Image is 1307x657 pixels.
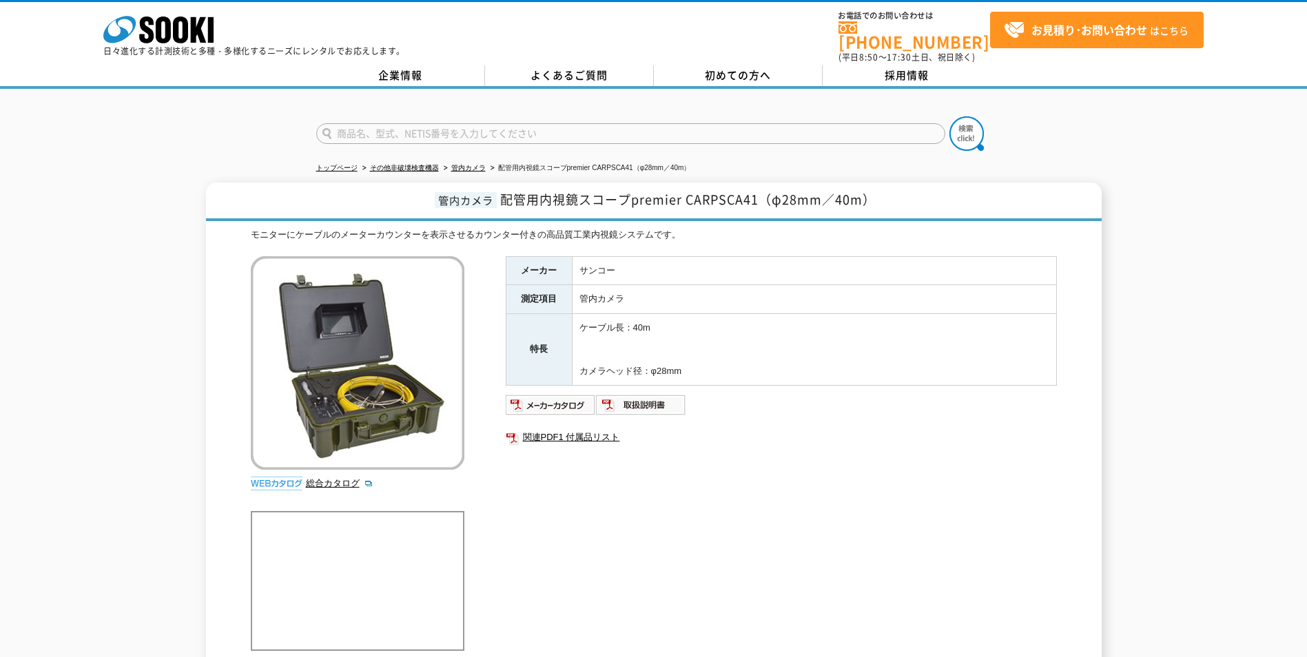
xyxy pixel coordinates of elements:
[1031,21,1147,38] strong: お見積り･お問い合わせ
[251,228,1057,242] div: モニターにケーブルのメーターカウンターを表示させるカウンター付きの高品質工業内視鏡システムです。
[316,65,485,86] a: 企業情報
[316,123,945,144] input: 商品名、型式、NETIS番号を入力してください
[485,65,654,86] a: よくあるご質問
[306,478,373,488] a: 総合カタログ
[596,394,686,416] img: 取扱説明書
[435,192,497,208] span: 管内カメラ
[949,116,984,151] img: btn_search.png
[838,12,990,20] span: お電話でのお問い合わせは
[506,256,572,285] th: メーカー
[506,394,596,416] img: メーカーカタログ
[506,285,572,314] th: 測定項目
[705,67,771,83] span: 初めての方へ
[596,404,686,414] a: 取扱説明書
[500,190,876,209] span: 配管用内視鏡スコープpremier CARPSCA41（φ28mm／40m）
[654,65,823,86] a: 初めての方へ
[316,164,358,171] a: トップページ
[572,285,1056,314] td: 管内カメラ
[370,164,439,171] a: その他非破壊検査機器
[488,161,691,176] li: 配管用内視鏡スコープpremier CARPSCA41（φ28mm／40m）
[823,65,991,86] a: 採用情報
[1004,20,1188,41] span: はこちら
[251,256,464,470] img: 配管用内視鏡スコープpremier CARPSCA41（φ28mm／40m）
[572,256,1056,285] td: サンコー
[887,51,912,63] span: 17:30
[572,314,1056,386] td: ケーブル長：40m カメラヘッド径：φ28mm
[859,51,878,63] span: 8:50
[251,477,302,490] img: webカタログ
[838,21,990,50] a: [PHONE_NUMBER]
[506,428,1057,446] a: 関連PDF1 付属品リスト
[838,51,975,63] span: (平日 ～ 土日、祝日除く)
[451,164,486,171] a: 管内カメラ
[506,314,572,386] th: 特長
[103,47,405,55] p: 日々進化する計測技術と多種・多様化するニーズにレンタルでお応えします。
[990,12,1204,48] a: お見積り･お問い合わせはこちら
[506,404,596,414] a: メーカーカタログ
